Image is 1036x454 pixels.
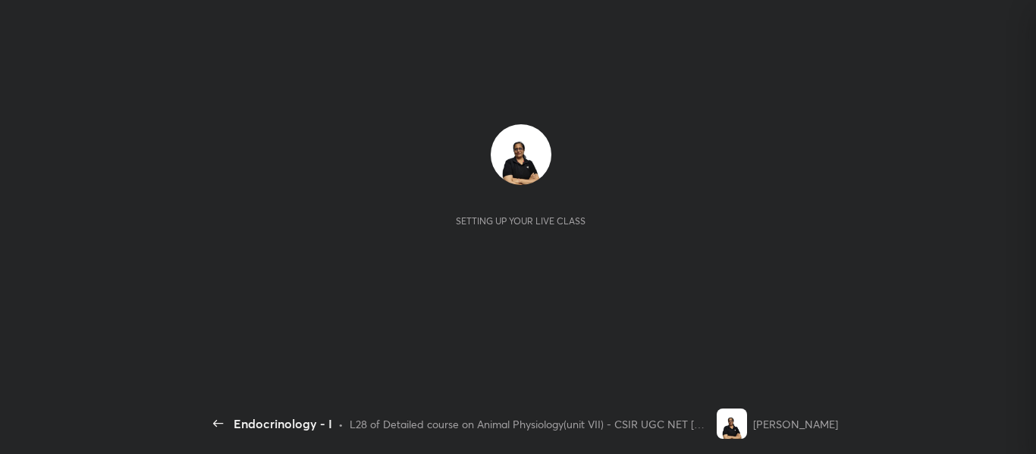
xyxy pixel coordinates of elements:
img: a1ea09021660488db1bc71b5356ddf31.jpg [491,124,551,185]
div: L28 of Detailed course on Animal Physiology(unit VII) - CSIR UGC NET [DATE] [350,416,711,432]
div: Endocrinology - I [234,415,332,433]
div: • [338,416,344,432]
div: Setting up your live class [456,215,585,227]
div: [PERSON_NAME] [753,416,838,432]
img: a1ea09021660488db1bc71b5356ddf31.jpg [717,409,747,439]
